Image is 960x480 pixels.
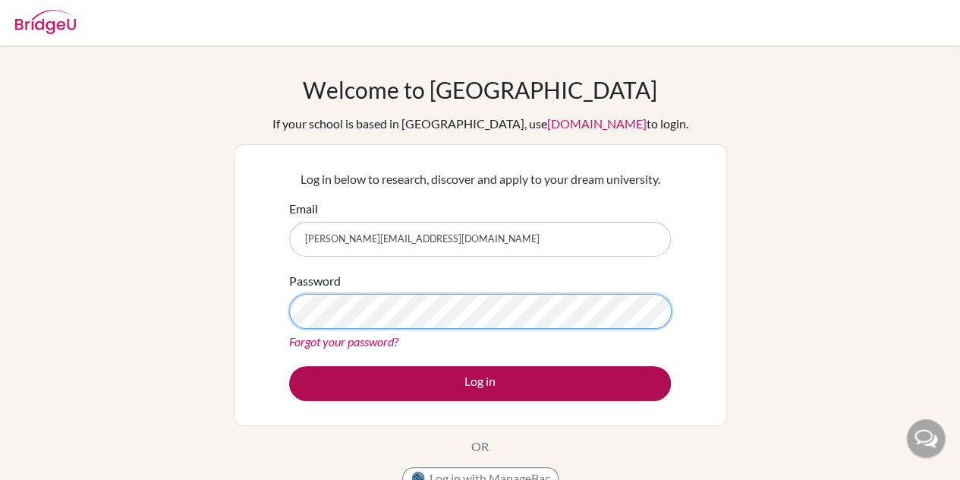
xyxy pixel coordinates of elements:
label: Email [289,200,318,218]
p: Log in below to research, discover and apply to your dream university. [289,170,671,188]
a: [DOMAIN_NAME] [547,116,647,131]
div: If your school is based in [GEOGRAPHIC_DATA], use to login. [272,115,688,133]
h1: Welcome to [GEOGRAPHIC_DATA] [303,76,657,103]
p: OR [471,437,489,456]
button: Log in [289,366,671,401]
span: Help [34,11,65,24]
a: Forgot your password? [289,334,398,349]
label: Password [289,272,341,290]
img: Bridge-U [15,10,76,34]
